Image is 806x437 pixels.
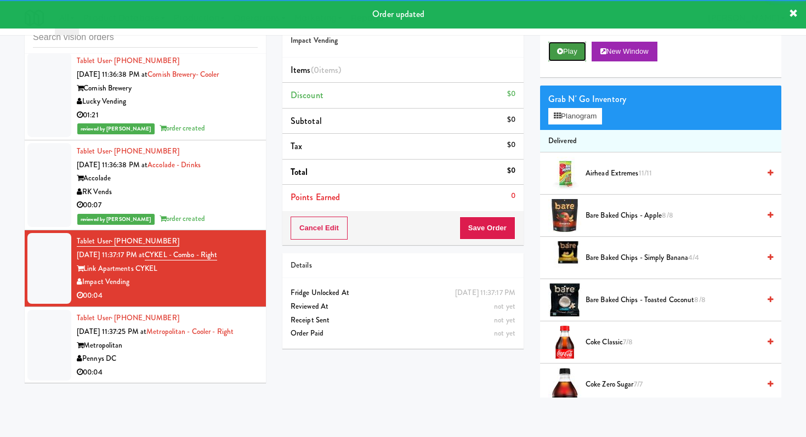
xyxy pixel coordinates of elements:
div: Receipt Sent [291,314,515,327]
div: 00:04 [77,366,258,379]
div: Coke Classic7/8 [581,336,773,349]
div: Grab N' Go Inventory [548,91,773,107]
li: Tablet User· [PHONE_NUMBER][DATE] 11:36:38 PM atCornish Brewery- CoolerCornish BreweryLucky Vendi... [25,50,266,140]
button: Play [548,42,586,61]
a: Tablet User· [PHONE_NUMBER] [77,55,179,66]
span: not yet [494,328,515,338]
a: Metropolitan - Cooler - Right [146,326,234,337]
span: 4/4 [688,252,699,263]
div: Order Paid [291,327,515,340]
span: Coke Zero Sugar [586,378,759,391]
span: not yet [494,301,515,311]
a: Tablet User· [PHONE_NUMBER] [77,236,179,247]
span: Order updated [372,8,424,20]
span: Airhead Extremes [586,167,759,180]
span: [DATE] 11:36:38 PM at [77,160,147,170]
button: Planogram [548,108,602,124]
span: 7/7 [634,379,643,389]
span: Tax [291,140,302,152]
span: [DATE] 11:36:38 PM at [77,69,147,80]
div: [DATE] 11:37:17 PM [455,286,515,300]
div: Fridge Unlocked At [291,286,515,300]
h5: Impact Vending [291,37,515,45]
span: reviewed by [PERSON_NAME] [77,214,155,225]
span: Coke Classic [586,336,759,349]
span: (0 ) [311,64,342,76]
span: order created [160,213,205,224]
div: Airhead Extremes11/11 [581,167,773,180]
div: Bare Baked Chips - Simply Banana4/4 [581,251,773,265]
div: Bare Baked Chips - Apple8/8 [581,209,773,223]
div: Link Apartments CYKEL [77,262,258,276]
a: CYKEL - Combo - Right [145,249,217,260]
span: [DATE] 11:37:17 PM at [77,249,145,260]
ng-pluralize: items [319,64,339,76]
button: New Window [592,42,657,61]
div: Impact Vending [77,275,258,289]
div: Pennys DC [77,352,258,366]
a: Accolade - Drinks [147,160,201,170]
li: Tablet User· [PHONE_NUMBER][DATE] 11:36:38 PM atAccolade - DrinksAccoladeRK Vends00:07reviewed by... [25,140,266,231]
span: · [PHONE_NUMBER] [111,55,179,66]
span: reviewed by [PERSON_NAME] [77,123,155,134]
span: · [PHONE_NUMBER] [111,313,179,323]
div: $0 [507,164,515,178]
button: Cancel Edit [291,217,348,240]
li: Delivered [540,130,781,153]
div: RK Vends [77,185,258,199]
li: Tablet User· [PHONE_NUMBER][DATE] 11:37:25 PM atMetropolitan - Cooler - RightMetropolitanPennys D... [25,307,266,384]
span: Bare Baked Chips - Toasted Coconut [586,293,759,307]
span: 7/8 [623,337,633,347]
div: Details [291,259,515,273]
div: Coke Zero Sugar7/7 [581,378,773,391]
a: Tablet User· [PHONE_NUMBER] [77,313,179,323]
span: [DATE] 11:37:25 PM at [77,326,146,337]
span: not yet [494,315,515,325]
li: Tablet User· [PHONE_NUMBER][DATE] 11:37:17 PM atCYKEL - Combo - RightLink Apartments CYKELImpact ... [25,230,266,307]
span: 8/8 [694,294,705,305]
span: order created [160,123,205,133]
div: Accolade [77,172,258,185]
span: 8/8 [662,210,673,220]
button: Save Order [459,217,515,240]
span: Bare Baked Chips - Simply Banana [586,251,759,265]
span: · [PHONE_NUMBER] [111,146,179,156]
div: 01:21 [77,109,258,122]
div: Metropolitan [77,339,258,353]
div: $0 [507,87,515,101]
div: Lucky Vending [77,95,258,109]
div: 00:04 [77,289,258,303]
span: Total [291,166,308,178]
input: Search vision orders [33,27,258,48]
span: 11/11 [639,168,652,178]
div: 00:07 [77,198,258,212]
span: · [PHONE_NUMBER] [111,236,179,246]
div: Cornish Brewery [77,82,258,95]
span: Subtotal [291,115,322,127]
a: Cornish Brewery- Cooler [147,69,219,80]
div: 0 [511,189,515,203]
div: Reviewed At [291,300,515,314]
a: Tablet User· [PHONE_NUMBER] [77,146,179,156]
span: Bare Baked Chips - Apple [586,209,759,223]
div: Bare Baked Chips - Toasted Coconut8/8 [581,293,773,307]
div: $0 [507,138,515,152]
span: Items [291,64,341,76]
div: $0 [507,113,515,127]
span: Points Earned [291,191,340,203]
span: Discount [291,89,323,101]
